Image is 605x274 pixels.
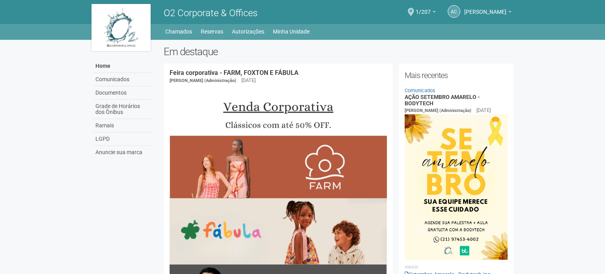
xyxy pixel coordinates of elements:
a: 1/207 [416,10,436,16]
a: Minha Unidade [273,26,310,37]
a: Comunicados [405,88,435,93]
img: Setembro%20Amarelo%20-%20Bodytech.jpg [405,114,508,260]
a: Grade de Horários dos Ônibus [93,100,152,119]
a: AC [448,5,460,18]
span: O2 Corporate & Offices [164,7,258,19]
a: Reservas [201,26,223,37]
span: Andréa Cunha [464,1,506,15]
a: AÇÃO SETEMBRO AMARELO - BODYTECH [405,94,480,106]
a: Feira corporativa - FARM, FOXTON E FÁBULA [170,69,299,76]
span: [PERSON_NAME] (Administração) [405,108,471,113]
a: Autorizações [232,26,264,37]
div: [DATE] [476,107,491,114]
a: [PERSON_NAME] [464,10,512,16]
a: Anuncie sua marca [93,146,152,159]
span: [PERSON_NAME] (Administração) [170,78,236,83]
a: Comunicados [93,73,152,86]
img: logo.jpg [91,4,151,51]
div: [DATE] [241,77,256,84]
a: Chamados [165,26,192,37]
span: 1/207 [416,1,431,15]
h2: Mais recentes [405,69,508,81]
h2: Em destaque [164,46,514,58]
a: Documentos [93,86,152,100]
a: LGPD [93,132,152,146]
a: Ramais [93,119,152,132]
a: Home [93,60,152,73]
li: Anexos [405,264,508,271]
